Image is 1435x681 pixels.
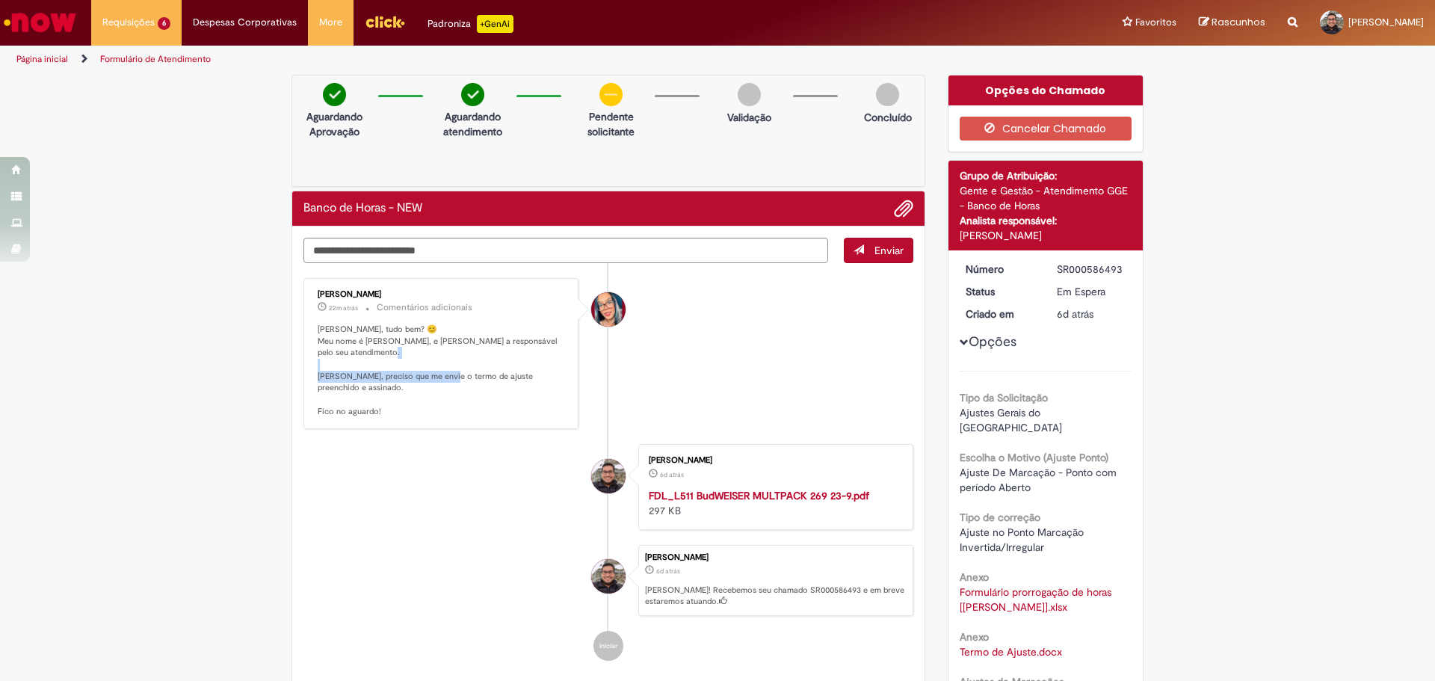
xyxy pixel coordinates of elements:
[960,183,1132,213] div: Gente e Gestão - Atendimento GGE - Banco de Horas
[599,83,623,106] img: circle-minus.png
[645,553,905,562] div: [PERSON_NAME]
[876,83,899,106] img: img-circle-grey.png
[960,645,1062,659] a: Download de Termo de Ajuste.docx
[960,630,989,644] b: Anexo
[727,110,771,125] p: Validação
[954,306,1046,321] dt: Criado em
[436,109,509,139] p: Aguardando atendimento
[11,46,945,73] ul: Trilhas de página
[660,470,684,479] time: 25/09/2025 12:11:51
[1057,307,1093,321] time: 25/09/2025 12:11:53
[874,244,904,257] span: Enviar
[591,559,626,594] div: Leandro Da Silva Cadima
[102,15,155,30] span: Requisições
[960,526,1087,554] span: Ajuste no Ponto Marcação Invertida/Irregular
[864,110,912,125] p: Concluído
[329,303,358,312] span: 22m atrás
[303,202,422,215] h2: Banco de Horas - NEW Histórico de tíquete
[158,17,170,30] span: 6
[894,199,913,218] button: Adicionar anexos
[656,567,680,576] time: 25/09/2025 12:11:53
[1348,16,1424,28] span: [PERSON_NAME]
[329,303,358,312] time: 30/09/2025 14:45:30
[1199,16,1265,30] a: Rascunhos
[16,53,68,65] a: Página inicial
[1057,307,1093,321] span: 6d atrás
[1057,284,1126,299] div: Em Espera
[303,263,913,676] ul: Histórico de tíquete
[193,15,297,30] span: Despesas Corporativas
[365,10,405,33] img: click_logo_yellow_360x200.png
[960,511,1040,524] b: Tipo de correção
[591,459,626,493] div: Leandro Da Silva Cadima
[645,585,905,608] p: [PERSON_NAME]! Recebemos seu chamado SR000586493 e em breve estaremos atuando.
[960,213,1132,228] div: Analista responsável:
[303,238,828,263] textarea: Digite sua mensagem aqui...
[100,53,211,65] a: Formulário de Atendimento
[649,488,898,518] div: 297 KB
[960,585,1114,614] a: Download de Formulário prorrogação de horas [Jornada dobrada].xlsx
[318,324,567,418] p: [PERSON_NAME], tudo bem? 😊 Meu nome é [PERSON_NAME], e [PERSON_NAME] a responsável pelo seu atend...
[1057,306,1126,321] div: 25/09/2025 12:11:53
[954,262,1046,277] dt: Número
[575,109,647,139] p: Pendente solicitante
[656,567,680,576] span: 6d atrás
[1057,262,1126,277] div: SR000586493
[377,301,472,314] small: Comentários adicionais
[303,545,913,617] li: Leandro Da Silva Cadima
[649,456,898,465] div: [PERSON_NAME]
[649,489,869,502] a: FDL_L511 BudWEISER MULTPACK 269 23-9.pdf
[428,15,513,33] div: Padroniza
[960,451,1108,464] b: Escolha o Motivo (Ajuste Ponto)
[960,117,1132,141] button: Cancelar Chamado
[298,109,371,139] p: Aguardando Aprovação
[660,470,684,479] span: 6d atrás
[960,466,1120,494] span: Ajuste De Marcação - Ponto com período Aberto
[1212,15,1265,29] span: Rascunhos
[960,570,989,584] b: Anexo
[960,391,1048,404] b: Tipo da Solicitação
[738,83,761,106] img: img-circle-grey.png
[318,290,567,299] div: [PERSON_NAME]
[461,83,484,106] img: check-circle-green.png
[960,406,1062,434] span: Ajustes Gerais do [GEOGRAPHIC_DATA]
[477,15,513,33] p: +GenAi
[1,7,78,37] img: ServiceNow
[591,292,626,327] div: Maira Priscila Da Silva Arnaldo
[319,15,342,30] span: More
[960,228,1132,243] div: [PERSON_NAME]
[323,83,346,106] img: check-circle-green.png
[844,238,913,263] button: Enviar
[948,76,1144,105] div: Opções do Chamado
[954,284,1046,299] dt: Status
[1135,15,1176,30] span: Favoritos
[960,168,1132,183] div: Grupo de Atribuição:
